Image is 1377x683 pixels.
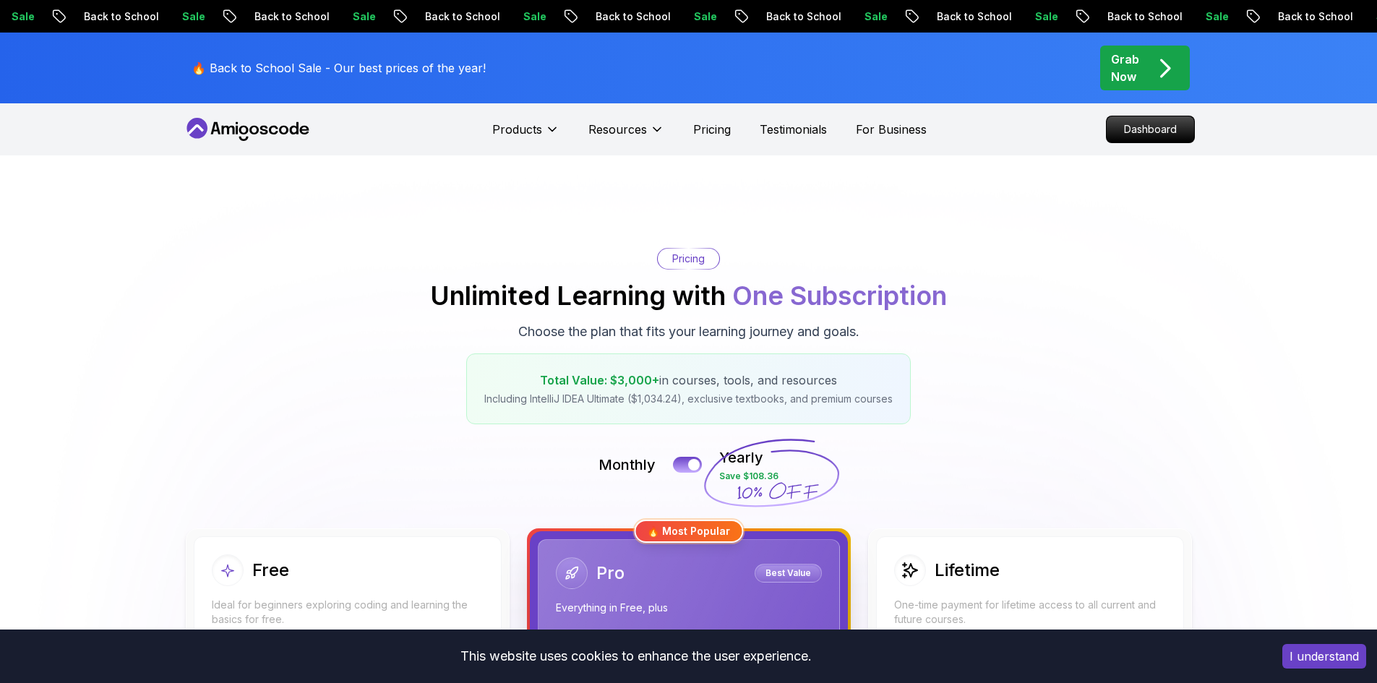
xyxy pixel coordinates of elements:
h2: Pro [596,562,625,585]
a: Dashboard [1106,116,1195,143]
span: Total Value: $3,000+ [540,373,659,387]
p: 🔥 Back to School Sale - Our best prices of the year! [192,59,486,77]
p: Best Value [757,566,820,580]
p: Sale [1014,9,1060,24]
h2: Lifetime [935,559,1000,582]
p: Everything in Free, plus [556,601,822,615]
p: Back to School [1086,9,1185,24]
p: Monthly [599,455,656,475]
button: Products [492,121,559,150]
p: Sale [161,9,207,24]
p: Back to School [575,9,673,24]
p: in courses, tools, and resources [484,371,893,389]
div: This website uses cookies to enhance the user experience. [11,640,1261,672]
a: Testimonials [760,121,827,138]
p: Resources [588,121,647,138]
p: Including IntelliJ IDEA Ultimate ($1,034.24), exclusive textbooks, and premium courses [484,392,893,406]
p: Sale [1185,9,1231,24]
p: Back to School [404,9,502,24]
a: For Business [856,121,927,138]
p: Back to School [745,9,844,24]
p: Back to School [63,9,161,24]
button: Accept cookies [1282,644,1366,669]
p: Back to School [916,9,1014,24]
p: One-time payment for lifetime access to all current and future courses. [894,598,1166,627]
a: Pricing [693,121,731,138]
span: One Subscription [732,280,947,312]
p: Ideal for beginners exploring coding and learning the basics for free. [212,598,484,627]
p: Pricing [672,252,705,266]
p: Sale [673,9,719,24]
h2: Free [252,559,289,582]
p: Dashboard [1107,116,1194,142]
p: Choose the plan that fits your learning journey and goals. [518,322,859,342]
p: Sale [332,9,378,24]
p: Grab Now [1111,51,1139,85]
p: Sale [844,9,890,24]
p: Products [492,121,542,138]
p: Back to School [233,9,332,24]
p: Back to School [1257,9,1355,24]
button: Resources [588,121,664,150]
h2: Unlimited Learning with [430,281,947,310]
p: Sale [502,9,549,24]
